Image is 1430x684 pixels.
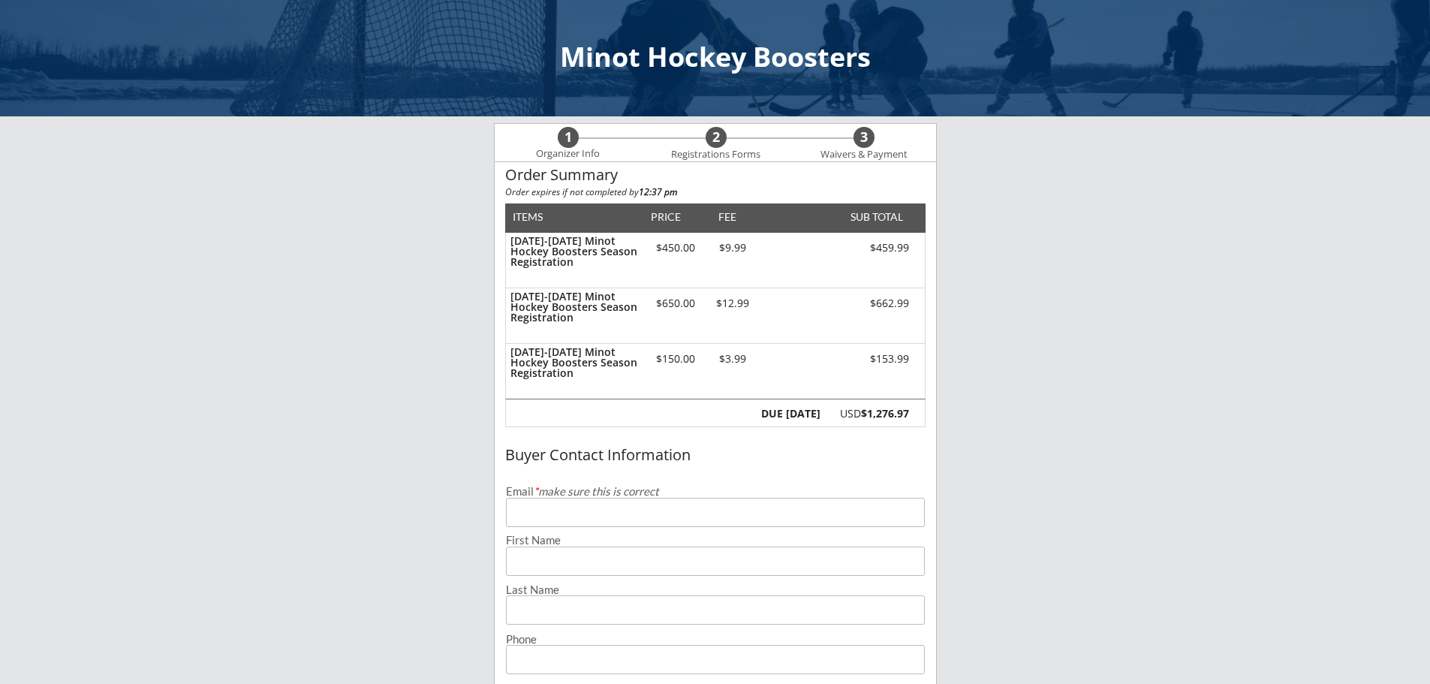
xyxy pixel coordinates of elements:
div: FEE [708,212,747,222]
div: SUB TOTAL [844,212,903,222]
div: $650.00 [644,298,708,309]
div: Organizer Info [527,148,610,160]
div: PRICE [644,212,688,222]
div: ITEMS [513,212,566,222]
div: DUE [DATE] [758,408,820,419]
em: make sure this is correct [534,484,659,498]
div: Email [506,486,925,497]
div: 1 [558,129,579,146]
div: Buyer Contact Information [505,447,926,463]
div: Order expires if not completed by [505,188,926,197]
div: Phone [506,634,925,645]
div: Minot Hockey Boosters [15,44,1415,71]
div: Order Summary [505,167,926,183]
div: 3 [853,129,875,146]
div: $3.99 [708,354,758,364]
div: [DATE]-[DATE] Minot Hockey Boosters Season Registration [510,347,637,378]
div: $459.99 [824,243,909,253]
div: [DATE]-[DATE] Minot Hockey Boosters Season Registration [510,291,637,323]
div: USD [829,408,909,419]
div: Waivers & Payment [812,149,916,161]
div: $153.99 [824,354,909,364]
strong: $1,276.97 [861,406,909,420]
div: $150.00 [644,354,708,364]
div: Registrations Forms [664,149,768,161]
div: $662.99 [824,298,909,309]
div: [DATE]-[DATE] Minot Hockey Boosters Season Registration [510,236,637,267]
div: Last Name [506,584,925,595]
div: $9.99 [708,243,758,253]
div: $450.00 [644,243,708,253]
strong: 12:37 pm [639,185,677,198]
div: $12.99 [708,298,758,309]
div: First Name [506,535,925,546]
div: 2 [706,129,727,146]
